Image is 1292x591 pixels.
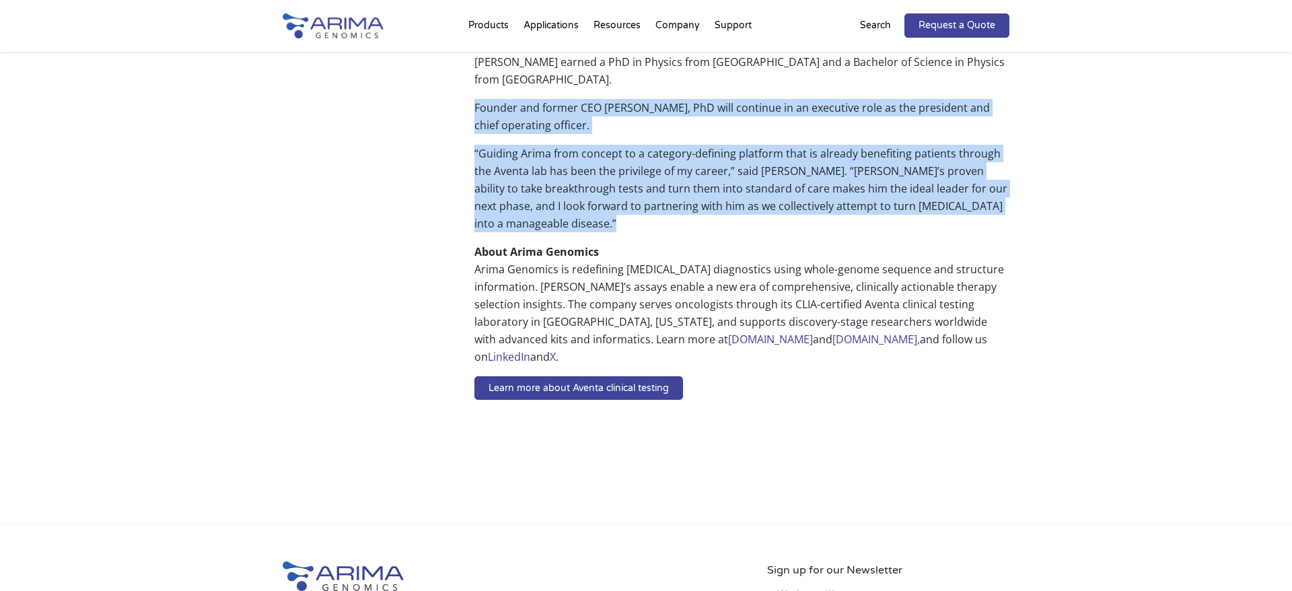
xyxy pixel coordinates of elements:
p: Search [860,17,891,34]
a: Request a Quote [904,13,1009,38]
a: , [917,332,920,347]
a: X [550,349,556,364]
strong: About Arima Genomics [474,244,599,259]
a: LinkedIn [488,349,530,364]
p: Founder and former CEO [PERSON_NAME], PhD will continue in an executive role as the president and... [474,99,1009,145]
p: “Guiding Arima from concept to a category-defining platform that is already benefiting patients t... [474,145,1009,243]
img: Arima-Genomics-logo [283,13,384,38]
p: Sign up for our Newsletter [767,561,1009,579]
p: Arima Genomics is redefining [MEDICAL_DATA] diagnostics using whole-genome sequence and structure... [474,243,1009,376]
a: [DOMAIN_NAME] [728,332,813,347]
a: Learn more about Aventa clinical testing [474,376,683,401]
a: [DOMAIN_NAME] [832,332,917,347]
img: Arima-Genomics-logo [283,561,404,591]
